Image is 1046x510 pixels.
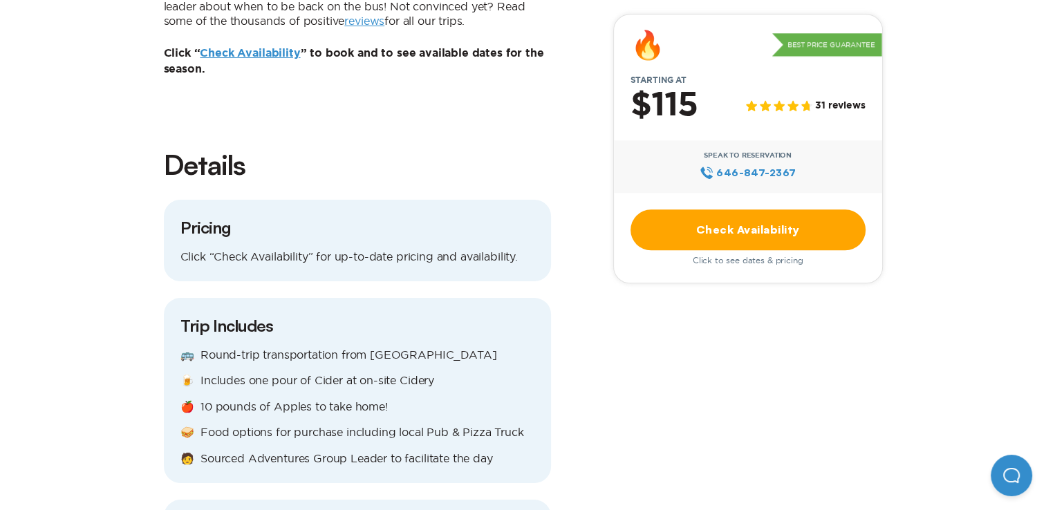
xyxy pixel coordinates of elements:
[164,146,551,183] h2: Details
[180,451,534,466] p: 🧑 Sourced Adventures Group Leader to facilitate the day
[180,425,534,440] p: 🥪 Food options for purchase including local Pub & Pizza Truck
[704,151,792,160] span: Speak to Reservation
[180,399,534,415] p: 🍎 10 pounds of Apples to take home!
[180,373,534,388] p: 🍺 Includes one pour of Cider at on-site Cidery
[991,455,1032,496] iframe: Help Scout Beacon - Open
[200,48,300,59] a: Check Availability
[772,33,882,57] p: Best Price Guarantee
[631,88,698,124] h2: $115
[700,165,796,180] a: 646‍-847‍-2367
[180,348,534,363] p: 🚌 Round-trip transportation from [GEOGRAPHIC_DATA]
[631,209,866,250] a: Check Availability
[164,48,544,75] b: Click “ ” to book and to see available dates for the season.
[815,101,865,113] span: 31 reviews
[344,15,384,27] a: reviews
[716,165,796,180] span: 646‍-847‍-2367
[614,75,703,85] span: Starting at
[180,249,534,265] p: Click “Check Availability” for up-to-date pricing and availability.
[180,216,534,238] h3: Pricing
[631,31,665,59] div: 🔥
[693,256,803,265] span: Click to see dates & pricing
[180,314,534,337] h3: Trip Includes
